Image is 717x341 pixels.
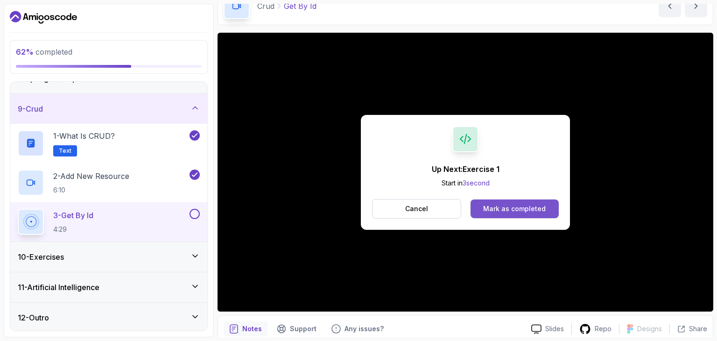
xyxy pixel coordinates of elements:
p: Share [689,324,707,334]
a: Slides [524,324,571,334]
p: 3 - Get By Id [53,210,93,221]
button: Cancel [372,199,461,219]
button: Mark as completed [471,199,559,218]
button: Feedback button [326,321,389,336]
p: Up Next: Exercise 1 [432,163,499,175]
h3: 12 - Outro [18,312,49,323]
p: 4:29 [53,225,93,234]
p: Notes [242,324,262,334]
p: Crud [257,0,274,12]
p: Designs [637,324,662,334]
p: Slides [545,324,564,334]
button: 11-Artificial Intelligence [10,272,207,302]
button: 3-Get By Id4:29 [18,209,200,235]
p: Repo [595,324,612,334]
button: Support button [271,321,322,336]
h3: 11 - Artificial Intelligence [18,282,99,293]
button: notes button [224,321,267,336]
p: 6:10 [53,185,129,195]
button: 9-Crud [10,94,207,124]
p: 1 - What is CRUD? [53,130,115,142]
p: Any issues? [344,324,384,334]
p: Cancel [405,204,428,213]
button: 12-Outro [10,303,207,333]
span: Text [59,147,71,155]
h3: 10 - Exercises [18,251,64,263]
span: 62 % [16,47,34,57]
span: 3 second [463,179,490,187]
button: 2-Add New Resource6:10 [18,170,200,196]
p: Start in [432,178,499,188]
a: Dashboard [10,10,77,25]
p: Support [290,324,316,334]
button: 10-Exercises [10,242,207,272]
a: Repo [572,323,619,335]
span: completed [16,47,72,57]
div: Mark as completed [483,204,546,213]
p: Get By Id [284,0,316,12]
button: Share [669,324,707,334]
h3: 9 - Crud [18,103,43,114]
button: 1-What is CRUD?Text [18,130,200,156]
iframe: 2 - Get By Id [218,33,713,312]
p: 2 - Add New Resource [53,170,129,182]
